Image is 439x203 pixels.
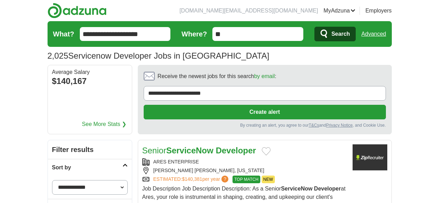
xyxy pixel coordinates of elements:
[142,146,256,155] a: SeniorServiceNow Developer
[262,176,275,183] span: NEW
[142,158,347,166] div: ARES ENTERPRISE
[314,27,356,41] button: Search
[166,146,213,155] strong: ServiceNow
[52,163,123,172] h2: Sort by
[365,7,392,15] a: Employers
[48,3,107,18] img: Adzuna logo
[254,73,275,79] a: by email
[353,144,387,170] img: Company logo
[323,7,355,15] a: MyAdzuna
[52,69,128,75] div: Average Salary
[48,140,132,159] h2: Filter results
[361,27,386,41] a: Advanced
[314,186,341,192] strong: Developer
[48,51,269,60] h1: Servicenow Developer Jobs in [GEOGRAPHIC_DATA]
[179,7,318,15] li: [DOMAIN_NAME][EMAIL_ADDRESS][DOMAIN_NAME]
[221,176,228,183] span: ?
[52,75,128,87] div: $140,167
[182,176,202,182] span: $140,381
[326,123,353,128] a: Privacy Notice
[144,122,386,128] div: By creating an alert, you agree to our and , and Cookie Use.
[144,105,386,119] button: Create alert
[48,159,132,176] a: Sort by
[158,72,276,81] span: Receive the newest jobs for this search :
[233,176,260,183] span: TOP MATCH
[82,120,126,128] a: See More Stats ❯
[142,167,347,174] div: [PERSON_NAME] [PERSON_NAME], [US_STATE]
[331,27,350,41] span: Search
[181,29,207,39] label: Where?
[262,147,271,155] button: Add to favorite jobs
[153,176,230,183] a: ESTIMATED:$140,381per year?
[216,146,256,155] strong: Developer
[281,186,313,192] strong: ServiceNow
[53,29,74,39] label: What?
[309,123,319,128] a: T&Cs
[48,50,68,62] span: 2,025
